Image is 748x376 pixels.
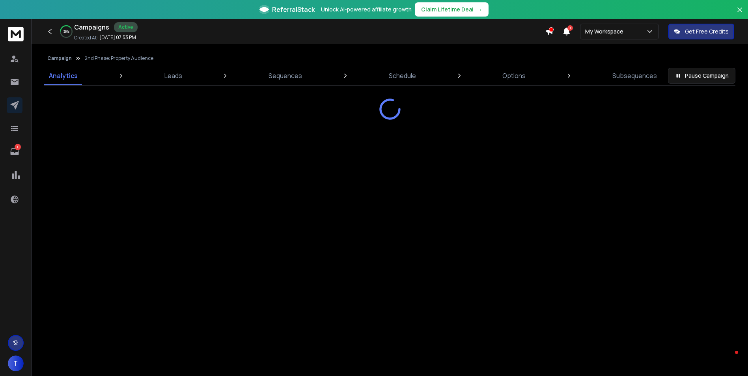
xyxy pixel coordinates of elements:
[384,66,421,85] a: Schedule
[612,71,657,80] p: Subsequences
[668,24,734,39] button: Get Free Credits
[498,66,530,85] a: Options
[719,349,738,368] iframe: Intercom live chat
[608,66,662,85] a: Subsequences
[389,71,416,80] p: Schedule
[567,25,573,31] span: 1
[8,356,24,371] button: T
[47,55,72,61] button: Campaign
[49,71,78,80] p: Analytics
[15,144,21,150] p: 1
[415,2,489,17] button: Claim Lifetime Deal→
[272,5,315,14] span: ReferralStack
[502,71,526,80] p: Options
[269,71,302,80] p: Sequences
[63,29,69,34] p: 38 %
[74,22,109,32] h1: Campaigns
[164,71,182,80] p: Leads
[99,34,136,41] p: [DATE] 07:53 PM
[668,68,735,84] button: Pause Campaign
[585,28,627,35] p: My Workspace
[84,55,153,61] p: 2nd Phase: Property Audience
[685,28,729,35] p: Get Free Credits
[264,66,307,85] a: Sequences
[321,6,412,13] p: Unlock AI-powered affiliate growth
[477,6,482,13] span: →
[74,35,98,41] p: Created At:
[735,5,745,24] button: Close banner
[44,66,82,85] a: Analytics
[7,144,22,160] a: 1
[160,66,187,85] a: Leads
[114,22,138,32] div: Active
